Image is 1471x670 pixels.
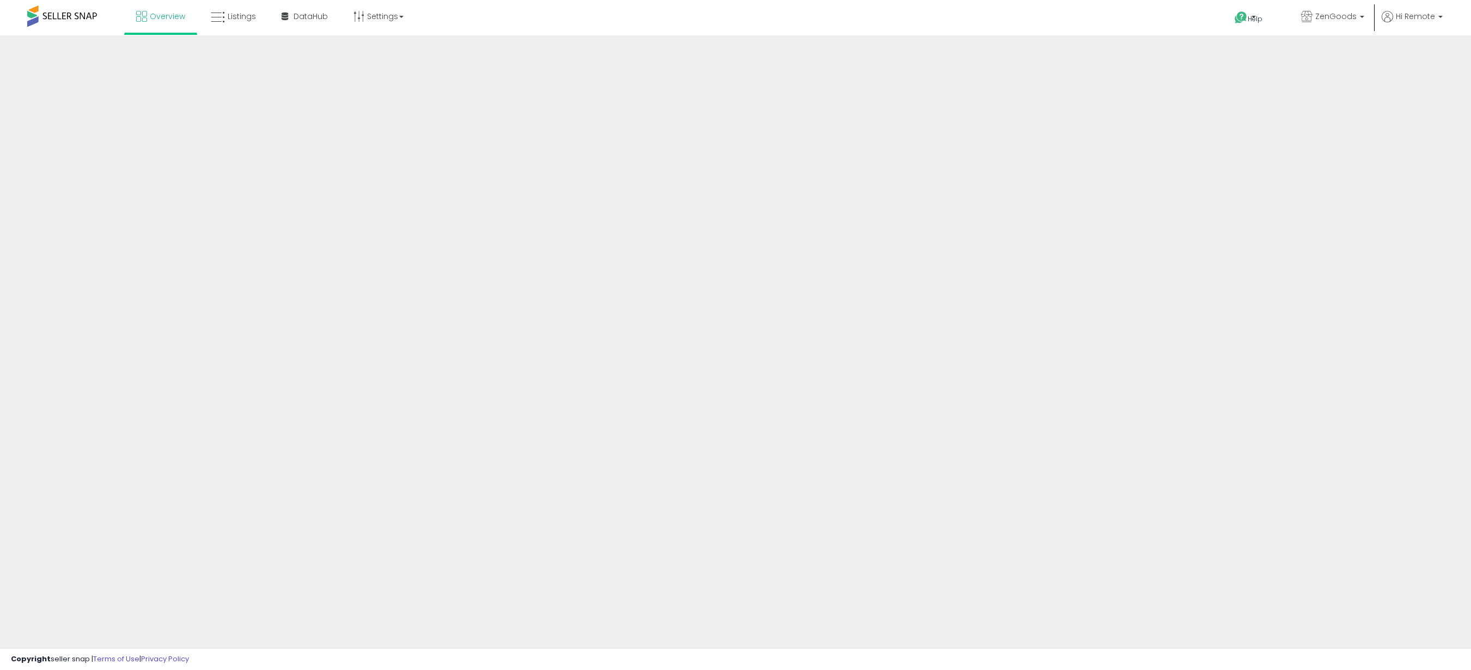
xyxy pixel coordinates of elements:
[1315,11,1357,22] span: ZenGoods
[1396,11,1435,22] span: Hi Remote
[228,11,256,22] span: Listings
[1226,3,1284,35] a: Help
[1234,11,1248,25] i: Get Help
[1248,14,1262,23] span: Help
[150,11,185,22] span: Overview
[1382,11,1443,35] a: Hi Remote
[294,11,328,22] span: DataHub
